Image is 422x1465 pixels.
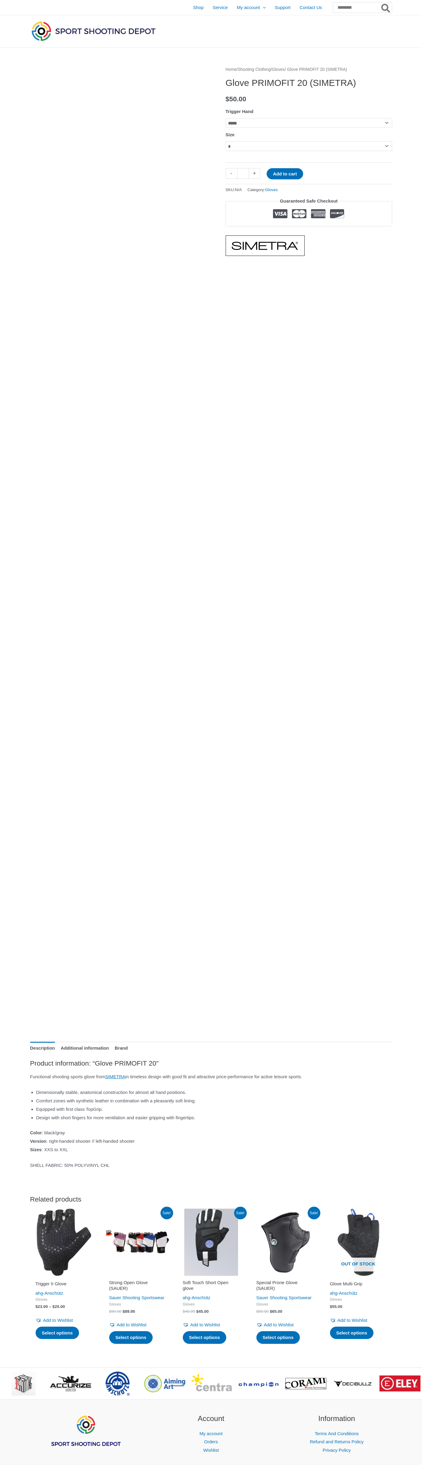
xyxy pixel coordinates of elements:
img: Strong Open Glove (SAUER) [104,1208,171,1276]
aside: Footer Widget 3 [281,1413,392,1454]
a: - [226,168,237,179]
nav: Breadcrumb [226,66,392,74]
a: + [249,168,260,179]
a: Sauer Shooting Sportswear [109,1295,164,1300]
img: Trigger II Glove [30,1208,98,1276]
span: Add to Wishlist [338,1318,367,1323]
img: Special Prone Glove [251,1208,319,1276]
aside: Footer Widget 1 [30,1413,141,1462]
bdi: 48.00 [183,1309,195,1314]
strong: Color [30,1130,42,1135]
a: Refund and Returns Policy [310,1439,363,1444]
h2: Strong Open Glove (SAUER) [109,1280,166,1291]
bdi: 23.00 [36,1304,48,1309]
span: – [49,1304,52,1309]
span: $ [330,1304,332,1309]
a: Add to Wishlist [109,1321,147,1329]
bdi: 65.00 [270,1309,282,1314]
button: Search [380,2,392,13]
bdi: 55.00 [330,1304,342,1309]
h2: Special Prone Glove (SAUER) [256,1280,313,1291]
a: Select options for “Soft Touch Short Open glove” [183,1331,227,1344]
h2: Trigger II Glove [36,1281,92,1287]
span: $ [109,1309,112,1314]
a: ahg-Anschütz [330,1290,358,1296]
span: $ [196,1309,199,1314]
a: SIMETRA [226,235,305,256]
span: Gloves [256,1302,313,1307]
a: Add to Wishlist [183,1321,220,1329]
h2: Product information: “Glove PRIMOFIT 20” [30,1059,392,1068]
img: Glove Multi Grip [325,1208,392,1276]
legend: Guaranteed Safe Checkout [278,197,340,205]
li: Comfort zones with synthetic leather in combination with a pleasantly soft lining. [36,1097,392,1105]
label: Size [226,132,235,137]
img: Soft Touch Short Open glove [177,1208,245,1276]
li: Design with short fingers for more ventilation and easier gripping with fingertips. [36,1114,392,1122]
h2: Account [156,1413,266,1424]
input: Product quantity [237,168,249,179]
img: Sport Shooting Depot [30,20,157,42]
a: Home [226,67,237,72]
a: Out of stock [325,1208,392,1276]
span: Sale! [160,1207,173,1219]
h2: Related products [30,1195,392,1204]
p: : black/gray : right-handed shooter // left-handed shooter : XXS to XXL [30,1129,392,1154]
a: Gloves [265,187,278,192]
bdi: 45.00 [196,1309,209,1314]
strong: Version [30,1139,46,1144]
span: Gloves [36,1297,92,1302]
li: Dimensionally stable, anatomical construction for almost all hand positions. [36,1088,392,1097]
a: Gloves [272,67,285,72]
a: Shooting Clothing [238,67,271,72]
h2: Information [281,1413,392,1424]
span: $ [270,1309,272,1314]
li: Equipped with first class TopGrip. [36,1105,392,1114]
a: Add to Wishlist [256,1321,294,1329]
span: $ [52,1304,55,1309]
a: Brand [115,1042,128,1055]
a: Select options for “Glove Multi Grip” [330,1327,374,1339]
span: N/A [235,187,242,192]
span: $ [183,1309,185,1314]
bdi: 90.00 [109,1309,122,1314]
span: Out of stock [329,1258,388,1271]
p: SHELL FABRIC: 50% POLYVINYL CHL [30,1161,392,1170]
span: Gloves [109,1302,166,1307]
h1: Glove PRIMOFIT 20 (SIMETRA) [226,77,392,88]
span: $ [226,95,230,103]
a: Trigger II Glove [36,1281,92,1289]
a: Strong Open Glove (SAUER) [109,1280,166,1294]
a: My account [199,1431,223,1436]
a: Select options for “Trigger II Glove” [36,1327,79,1339]
nav: Account [156,1429,266,1455]
img: brand logo [379,1375,420,1391]
p: Functional shooting sports glove from in timeless design with good fit and attractive price-perfo... [30,1073,392,1081]
a: Additional information [61,1042,109,1055]
strong: Sizes [30,1147,42,1152]
span: SKU: [226,186,242,194]
h2: Soft Touch Short Open glove [183,1280,240,1291]
span: Add to Wishlist [190,1322,220,1327]
a: Terms And Conditions [315,1431,359,1436]
span: $ [256,1309,259,1314]
a: ahg-Anschütz [36,1290,63,1296]
span: Gloves [330,1297,387,1302]
label: Trigger Hand [226,109,254,114]
a: Special Prone Glove (SAUER) [256,1280,313,1294]
a: Privacy Policy [322,1448,351,1453]
a: Select options for “Strong Open Glove (SAUER)” [109,1331,153,1344]
a: Add to Wishlist [36,1316,73,1325]
span: Category: [247,186,278,194]
span: Sale! [234,1207,247,1219]
a: Orders [204,1439,218,1444]
bdi: 50.00 [226,95,246,103]
nav: Information [281,1429,392,1455]
span: Add to Wishlist [264,1322,294,1327]
a: Glove Multi Grip [330,1281,387,1289]
aside: Footer Widget 2 [156,1413,266,1454]
a: Wishlist [203,1448,219,1453]
a: Description [30,1042,55,1055]
a: Soft Touch Short Open glove [183,1280,240,1294]
h2: Glove Multi Grip [330,1281,387,1287]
